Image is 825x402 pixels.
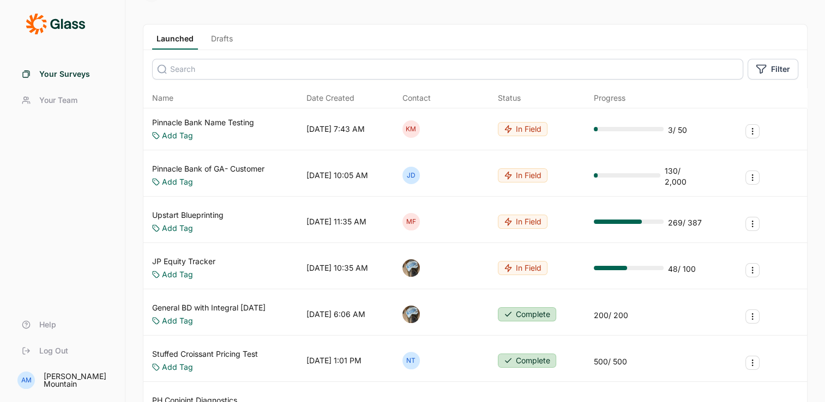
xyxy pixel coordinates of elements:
div: [DATE] 6:06 AM [306,309,365,320]
div: KM [402,120,420,138]
a: Pinnacle Bank Name Testing [152,117,254,128]
div: JD [402,167,420,184]
div: 130 / 2,000 [665,166,703,187]
div: [PERSON_NAME] Mountain [44,373,112,388]
a: Add Tag [162,130,193,141]
div: [DATE] 7:43 AM [306,124,365,135]
span: Filter [771,64,790,75]
a: Launched [152,33,198,50]
a: Upstart Blueprinting [152,210,224,221]
div: 200 / 200 [594,310,628,321]
a: Add Tag [162,223,193,234]
button: Survey Actions [745,309,760,324]
div: 48 / 100 [668,264,696,275]
div: [DATE] 11:35 AM [306,216,366,227]
div: 269 / 387 [668,217,702,228]
div: Status [498,93,521,103]
button: Survey Actions [745,356,760,370]
a: Add Tag [162,362,193,373]
div: MF [402,213,420,230]
a: Add Tag [162,315,193,326]
a: JP Equity Tracker [152,256,215,267]
a: Add Tag [162,176,193,187]
button: Filter [748,59,798,80]
button: Survey Actions [745,170,760,185]
div: AM [17,371,35,389]
button: Complete [498,307,556,321]
div: [DATE] 10:35 AM [306,263,368,273]
button: In Field [498,168,547,182]
span: Name [152,93,173,103]
div: [DATE] 1:01 PM [306,355,362,366]
div: NT [402,352,420,369]
button: Survey Actions [745,263,760,277]
button: In Field [498,122,547,136]
img: ocn8z7iqvmiiaveqkfqd.png [402,306,420,323]
button: Survey Actions [745,124,760,138]
span: Your Team [39,95,77,106]
div: [DATE] 10:05 AM [306,170,368,181]
a: Pinnacle Bank of GA- Customer [152,163,264,174]
div: 3 / 50 [668,125,687,136]
a: General BD with Integral [DATE] [152,302,266,313]
span: Help [39,319,56,330]
img: ocn8z7iqvmiiaveqkfqd.png [402,259,420,277]
div: 500 / 500 [594,356,627,367]
span: Date Created [306,93,354,103]
input: Search [152,59,743,80]
button: In Field [498,215,547,229]
div: Contact [402,93,431,103]
a: Stuffed Croissant Pricing Test [152,349,258,360]
button: In Field [498,261,547,275]
span: Log Out [39,345,68,356]
button: Complete [498,354,556,368]
a: Add Tag [162,269,193,280]
a: Drafts [207,33,237,50]
span: Your Surveys [39,69,90,80]
button: Survey Actions [745,217,760,231]
div: Progress [594,93,625,103]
